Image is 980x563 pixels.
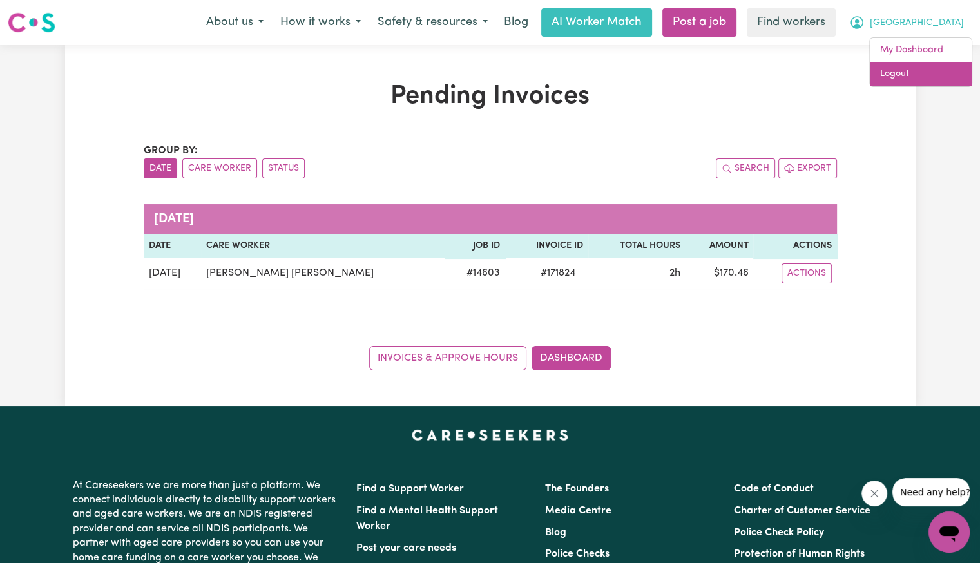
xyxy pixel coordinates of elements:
[144,158,177,178] button: sort invoices by date
[734,549,865,559] a: Protection of Human Rights
[144,81,837,112] h1: Pending Invoices
[8,11,55,34] img: Careseekers logo
[144,234,201,258] th: Date
[778,158,837,178] button: Export
[686,234,754,258] th: Amount
[686,258,754,289] td: $ 170.46
[928,511,970,553] iframe: Button to launch messaging window
[545,506,611,516] a: Media Centre
[545,528,566,538] a: Blog
[545,549,610,559] a: Police Checks
[8,8,55,37] a: Careseekers logo
[782,263,832,283] button: Actions
[356,484,464,494] a: Find a Support Worker
[533,265,583,281] span: # 171824
[201,234,445,258] th: Care Worker
[369,9,496,36] button: Safety & resources
[541,8,652,37] a: AI Worker Match
[841,9,972,36] button: My Account
[144,146,198,156] span: Group by:
[272,9,369,36] button: How it works
[734,528,824,538] a: Police Check Policy
[870,62,972,86] a: Logout
[496,8,536,37] a: Blog
[445,258,504,289] td: # 14603
[545,484,609,494] a: The Founders
[532,346,611,370] a: Dashboard
[182,158,257,178] button: sort invoices by care worker
[734,484,814,494] a: Code of Conduct
[870,16,964,30] span: [GEOGRAPHIC_DATA]
[869,37,972,87] div: My Account
[716,158,775,178] button: Search
[662,8,736,37] a: Post a job
[588,234,686,258] th: Total Hours
[412,430,568,440] a: Careseekers home page
[861,481,887,506] iframe: Close message
[201,258,445,289] td: [PERSON_NAME] [PERSON_NAME]
[356,506,498,531] a: Find a Mental Health Support Worker
[753,234,836,258] th: Actions
[505,234,588,258] th: Invoice ID
[262,158,305,178] button: sort invoices by paid status
[198,9,272,36] button: About us
[369,346,526,370] a: Invoices & Approve Hours
[144,204,837,234] caption: [DATE]
[144,258,201,289] td: [DATE]
[669,268,680,278] span: 2 hours
[747,8,836,37] a: Find workers
[892,478,970,506] iframe: Message from company
[870,38,972,62] a: My Dashboard
[734,506,870,516] a: Charter of Customer Service
[356,543,456,553] a: Post your care needs
[445,234,504,258] th: Job ID
[8,9,78,19] span: Need any help?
